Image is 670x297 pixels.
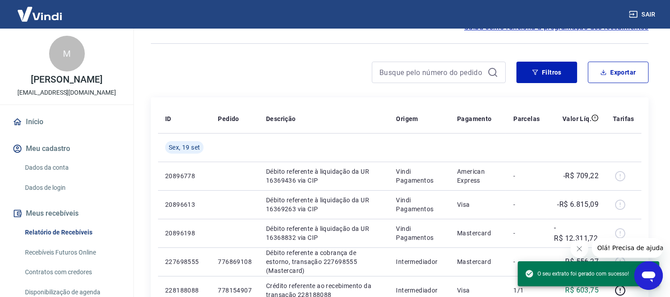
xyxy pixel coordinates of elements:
p: Visa [457,286,499,295]
p: Vindi Pagamentos [396,196,443,213]
p: 228188088 [165,286,204,295]
p: 20896198 [165,229,204,238]
p: [EMAIL_ADDRESS][DOMAIN_NAME] [17,88,116,97]
p: Pagamento [457,114,492,123]
span: Sex, 19 set [169,143,200,152]
p: - [513,229,540,238]
a: Dados de login [21,179,123,197]
a: Contratos com credores [21,263,123,281]
p: 20896613 [165,200,204,209]
p: Débito referente à liquidação da UR 16368832 via CIP [266,224,382,242]
p: R$ 603,75 [566,285,599,296]
span: Olá! Precisa de ajuda? [5,6,75,13]
p: ID [165,114,171,123]
p: Valor Líq. [562,114,591,123]
iframe: Fechar mensagem [570,240,588,258]
p: Débito referente à liquidação da UR 16369436 via CIP [266,167,382,185]
p: -R$ 12.311,72 [554,222,599,244]
p: Intermediador [396,286,443,295]
p: Mastercard [457,229,499,238]
p: Descrição [266,114,296,123]
p: Débito referente a cobrança de estorno, transação 227698555 (Mastercard) [266,248,382,275]
p: [PERSON_NAME] [31,75,102,84]
button: Meu cadastro [11,139,123,159]
p: Mastercard [457,257,499,266]
a: Recebíveis Futuros Online [21,243,123,262]
img: Vindi [11,0,69,28]
p: 778154907 [218,286,252,295]
p: - [513,257,540,266]
button: Exportar [588,62,649,83]
a: Dados da conta [21,159,123,177]
p: American Express [457,167,499,185]
iframe: Mensagem da empresa [592,238,663,258]
p: Débito referente à liquidação da UR 16369263 via CIP [266,196,382,213]
span: O seu extrato foi gerado com sucesso! [525,269,629,278]
p: - [513,200,540,209]
p: Vindi Pagamentos [396,224,443,242]
p: Origem [396,114,418,123]
p: 1/1 [513,286,540,295]
p: - [513,172,540,180]
p: Intermediador [396,257,443,266]
p: 227698555 [165,257,204,266]
button: Sair [627,6,659,23]
p: 20896778 [165,172,204,180]
p: Tarifas [613,114,634,123]
p: Vindi Pagamentos [396,167,443,185]
iframe: Botão para abrir a janela de mensagens [634,261,663,290]
button: Filtros [516,62,577,83]
button: Meus recebíveis [11,204,123,223]
p: Pedido [218,114,239,123]
p: -R$ 6.815,09 [557,199,599,210]
div: M [49,36,85,71]
p: -R$ 709,22 [563,171,599,181]
p: Parcelas [513,114,540,123]
p: 776869108 [218,257,252,266]
p: Visa [457,200,499,209]
a: Relatório de Recebíveis [21,223,123,242]
input: Busque pelo número do pedido [379,66,484,79]
p: -R$ 556,27 [563,256,599,267]
a: Início [11,112,123,132]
